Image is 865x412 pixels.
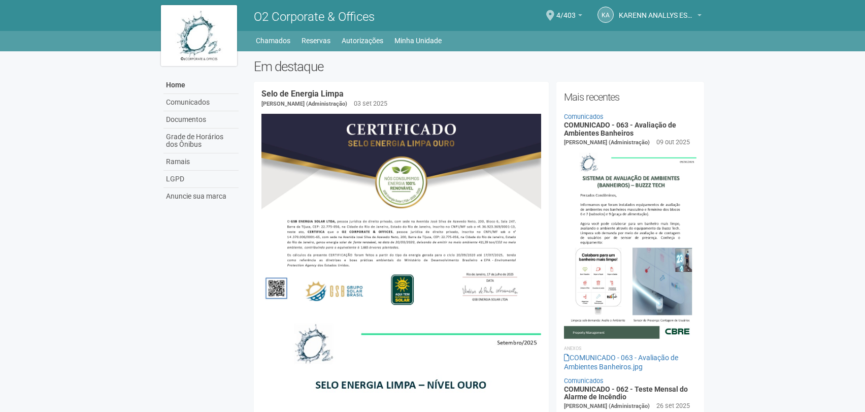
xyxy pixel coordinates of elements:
a: KARENN ANALLYS ESTELLA [619,13,702,21]
a: Selo de Energia Limpa [261,89,344,99]
a: Anuncie sua marca [163,188,239,205]
span: [PERSON_NAME] (Administração) [564,139,650,146]
a: 4/403 [556,13,582,21]
span: KARENN ANALLYS ESTELLA [619,2,695,19]
a: Documentos [163,111,239,129]
a: Autorizações [342,34,383,48]
a: KA [597,7,614,23]
a: Reservas [302,34,330,48]
a: Ramais [163,153,239,171]
a: COMUNICADO - 063 - Avaliação de Ambientes Banheiros.jpg [564,354,678,371]
a: COMUNICADO - 062 - Teste Mensal do Alarme de Incêndio [564,385,688,401]
div: 26 set 2025 [656,401,690,410]
li: Anexos [564,344,696,353]
a: COMUNICADO - 063 - Avaliação de Ambientes Banheiros [564,121,676,137]
a: Grade de Horários dos Ônibus [163,129,239,153]
span: [PERSON_NAME] (Administração) [564,403,650,409]
a: Chamados [256,34,290,48]
div: 03 set 2025 [354,99,387,108]
span: [PERSON_NAME] (Administração) [261,101,347,107]
img: COMUNICADO%20-%20054%20-%20Selo%20de%20Energia%20Limpa%20-%20P%C3%A1g.%202.jpg [261,114,541,312]
a: LGPD [163,171,239,188]
a: Comunicados [163,94,239,111]
div: 09 out 2025 [656,138,690,147]
a: Comunicados [564,377,604,385]
img: COMUNICADO%20-%20063%20-%20Avalia%C3%A7%C3%A3o%20de%20Ambientes%20Banheiros.jpg [564,147,696,338]
h2: Mais recentes [564,89,696,105]
img: logo.jpg [161,5,237,66]
span: O2 Corporate & Offices [254,10,375,24]
h2: Em destaque [254,59,704,74]
a: Minha Unidade [394,34,442,48]
a: Comunicados [564,113,604,120]
a: Home [163,77,239,94]
span: 4/403 [556,2,576,19]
